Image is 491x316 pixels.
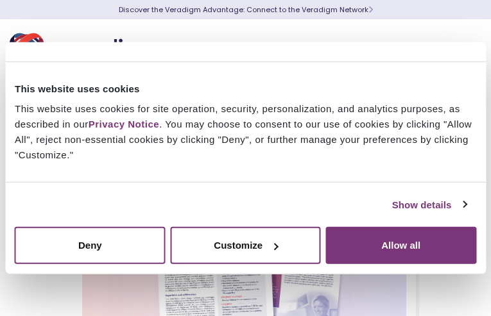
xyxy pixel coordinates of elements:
button: Allow all [325,227,476,264]
a: Discover the Veradigm Advantage: Connect to the Veradigm NetworkLearn More [119,4,373,15]
button: Toggle Navigation Menu [452,33,472,67]
div: This website uses cookies [15,81,476,96]
div: This website uses cookies for site operation, security, personalization, and analytics purposes, ... [15,101,476,163]
button: Deny [15,227,166,264]
button: Customize [170,227,321,264]
span: Learn More [368,4,373,15]
a: Show details [392,197,467,212]
a: Privacy Notice [89,119,159,129]
img: Veradigm logo [10,29,164,71]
